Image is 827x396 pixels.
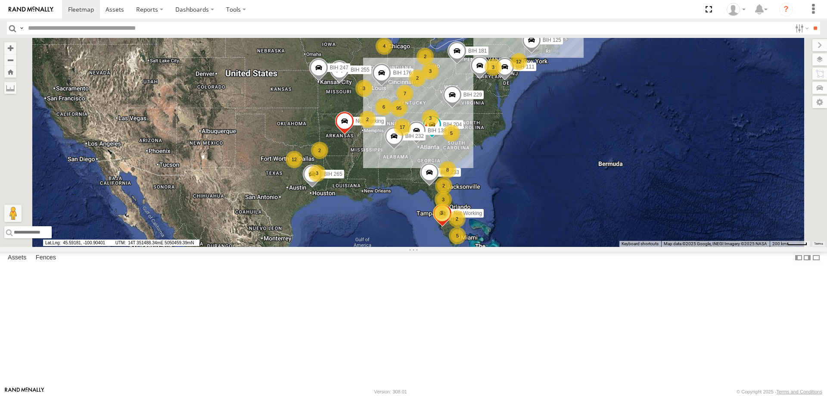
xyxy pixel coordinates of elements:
button: Zoom Home [4,66,16,78]
img: rand-logo.svg [9,6,53,12]
label: Fences [31,252,60,264]
div: 3 [422,62,439,80]
button: Zoom in [4,42,16,54]
div: 7 [396,85,413,102]
div: 3 [485,59,502,76]
div: 3 [433,204,450,221]
span: BIH 265 [323,171,342,177]
span: BIH 247 [330,65,348,71]
label: Search Filter Options [792,22,810,34]
span: 200 km [772,241,787,246]
a: Visit our Website [5,387,44,396]
span: BIH 181 [468,48,487,54]
span: Not Working [454,210,482,216]
span: BIH 229 [463,92,482,98]
div: 95 [390,100,407,117]
div: 8 [439,161,456,178]
span: 45.59181, -100.90401 [43,240,112,246]
div: 5 [449,227,466,244]
div: 3 [355,80,373,97]
div: 12 [510,53,527,70]
div: 12 [286,151,303,168]
span: BIH 125 [543,37,561,43]
i: ? [779,3,793,16]
div: 2 [409,69,426,87]
div: Nele . [724,3,749,16]
span: BIH 204 [443,121,462,127]
span: BIH 232 [405,133,424,139]
label: Measure [4,82,16,94]
div: 3 [435,191,452,208]
label: Hide Summary Table [812,252,821,264]
div: 2 [448,210,466,228]
button: Keyboard shortcuts [622,241,659,247]
div: 2 [435,177,452,194]
div: 4 [376,37,393,55]
span: BIH 255 [351,67,369,73]
a: Terms (opens in new tab) [814,242,823,246]
span: 14T 351488.34mE 5050459.39mN [113,240,199,246]
label: Map Settings [812,96,827,108]
div: 3 [422,109,439,127]
div: 5 [443,125,460,142]
div: 2 [311,142,328,159]
a: Terms and Conditions [777,389,822,394]
button: Drag Pegman onto the map to open Street View [4,205,22,222]
label: Search Query [18,22,25,34]
div: 2 [417,48,434,65]
label: Dock Summary Table to the Left [794,252,803,264]
label: Assets [3,252,31,264]
span: BIH 111 [516,64,535,70]
label: Dock Summary Table to the Right [803,252,811,264]
div: 2 [359,111,376,128]
span: Map data ©2025 Google, INEGI Imagery ©2025 NASA [664,241,767,246]
div: Version: 308.01 [374,389,407,394]
button: Map Scale: 200 km per 43 pixels [770,241,810,247]
div: 3 [308,165,326,182]
button: Zoom out [4,54,16,66]
div: © Copyright 2025 - [737,389,822,394]
span: BIH 176 [393,70,411,76]
div: 17 [394,118,411,136]
span: BIH 139 [428,128,446,134]
div: 6 [375,98,392,115]
span: Not Working [356,118,384,124]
